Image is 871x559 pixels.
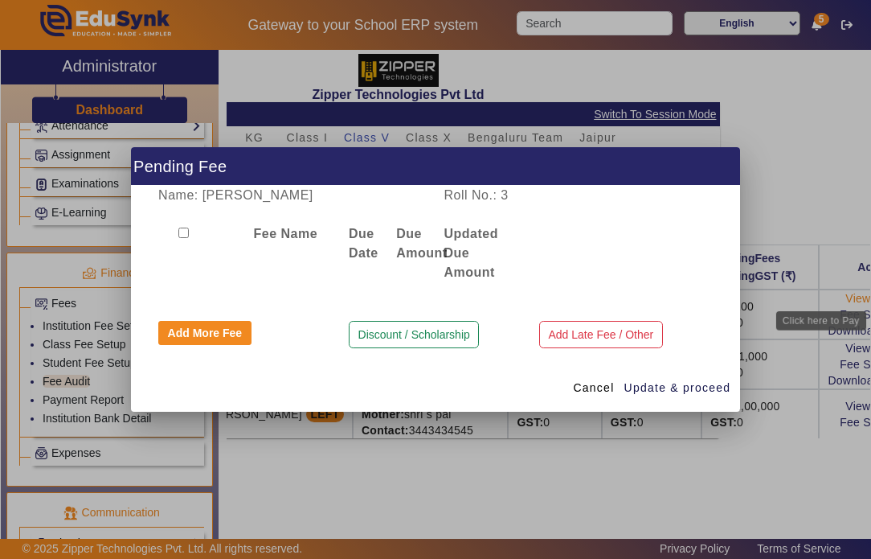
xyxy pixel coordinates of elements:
[349,321,479,348] button: Discount / Scholarship
[131,147,741,185] h1: Pending Fee
[444,227,498,279] b: Updated Due Amount
[624,380,731,397] span: Update & proceed
[158,321,251,345] button: Add More Fee
[435,186,579,205] div: Roll No.: 3
[396,227,447,260] b: Due Amount
[150,186,435,205] div: Name: [PERSON_NAME]
[539,321,663,348] button: Add Late Fee / Other
[566,374,620,403] button: Cancel
[573,380,614,397] span: Cancel
[624,374,732,403] button: Update & proceed
[349,227,378,260] b: Due Date
[254,227,318,240] b: Fee Name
